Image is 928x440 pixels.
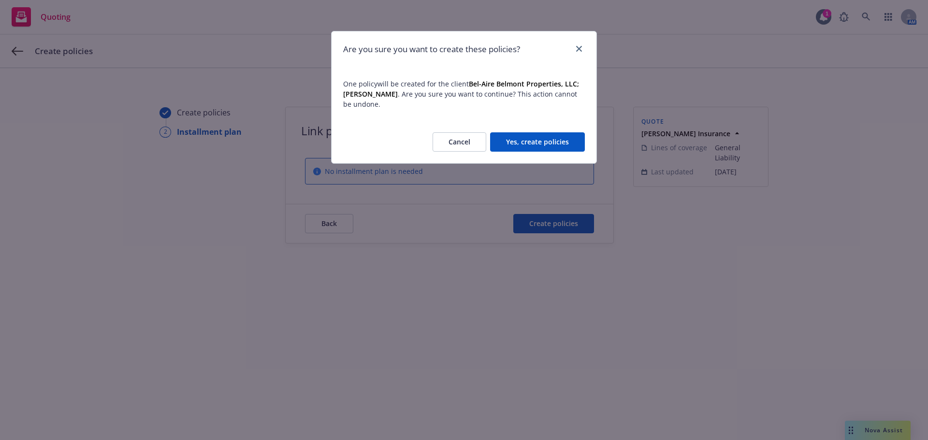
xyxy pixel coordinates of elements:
button: Yes, create policies [490,132,585,152]
h1: Are you sure you want to create these policies? [343,43,520,56]
a: close [573,43,585,55]
strong: Bel-Aire Belmont Properties, LLC; [PERSON_NAME] [343,79,579,99]
button: Cancel [433,132,486,152]
span: One policy will be created for the client . Are you sure you want to continue? This action cannot... [343,79,585,109]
